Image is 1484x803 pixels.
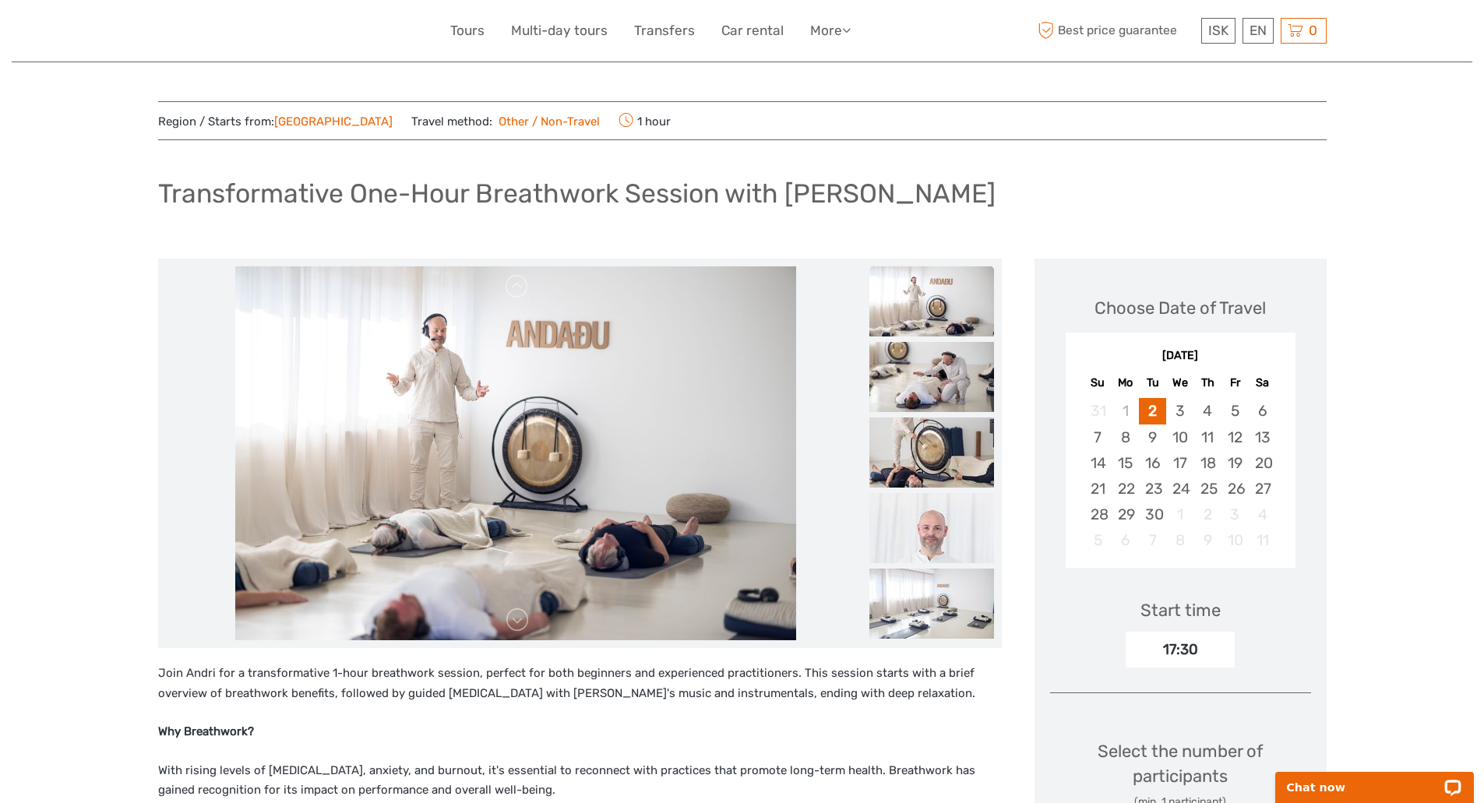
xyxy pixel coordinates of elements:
span: 1 hour [619,110,671,132]
a: Transfers [634,19,695,42]
span: With rising levels of [MEDICAL_DATA], anxiety, and burnout, it's essential to reconnect with prac... [158,763,975,798]
div: Not available Friday, October 3rd, 2025 [1221,502,1249,527]
a: Tours [450,19,485,42]
div: Choose Friday, September 26th, 2025 [1221,476,1249,502]
div: Choose Friday, September 5th, 2025 [1221,398,1249,424]
div: Not available Monday, October 6th, 2025 [1112,527,1139,553]
div: Choose Saturday, September 13th, 2025 [1249,424,1276,450]
div: Su [1084,372,1112,393]
div: Sa [1249,372,1276,393]
a: [GEOGRAPHIC_DATA] [274,114,393,129]
div: Choose Saturday, September 27th, 2025 [1249,476,1276,502]
div: Not available Sunday, August 31st, 2025 [1084,398,1112,424]
img: 80b604ff01254a24a9fca7176d021beb_slider_thumbnail.jpg [869,417,994,488]
div: Choose Wednesday, September 3rd, 2025 [1166,398,1193,424]
div: Choose Thursday, September 11th, 2025 [1194,424,1221,450]
div: Choose Wednesday, September 17th, 2025 [1166,450,1193,476]
div: Choose Thursday, September 4th, 2025 [1194,398,1221,424]
div: Choose Sunday, September 21st, 2025 [1084,476,1112,502]
div: Choose Friday, September 12th, 2025 [1221,424,1249,450]
div: Choose Sunday, September 7th, 2025 [1084,424,1112,450]
div: Not available Thursday, October 2nd, 2025 [1194,502,1221,527]
div: Th [1194,372,1221,393]
img: c0016d9bc90d42efaf6d8b4f875c191f_main_slider.jpg [235,266,796,640]
div: 17:30 [1126,632,1235,667]
div: Not available Tuesday, October 7th, 2025 [1139,527,1166,553]
div: Choose Wednesday, September 10th, 2025 [1166,424,1193,450]
span: 0 [1306,23,1320,38]
a: Other / Non-Travel [492,114,601,129]
div: Choose Wednesday, September 24th, 2025 [1166,476,1193,502]
div: Not available Sunday, October 5th, 2025 [1084,527,1112,553]
div: Not available Thursday, October 9th, 2025 [1194,527,1221,553]
div: Choose Tuesday, September 30th, 2025 [1139,502,1166,527]
div: Choose Sunday, September 14th, 2025 [1084,450,1112,476]
div: Not available Monday, September 1st, 2025 [1112,398,1139,424]
div: Choose Tuesday, September 16th, 2025 [1139,450,1166,476]
div: We [1166,372,1193,393]
div: Choose Thursday, September 25th, 2025 [1194,476,1221,502]
div: Choose Thursday, September 18th, 2025 [1194,450,1221,476]
a: More [810,19,851,42]
div: Not available Wednesday, October 1st, 2025 [1166,502,1193,527]
div: Choose Friday, September 19th, 2025 [1221,450,1249,476]
div: month 2025-09 [1070,398,1290,553]
img: 7cdaf3c664b3443e9f25e9ad82a5cb06_slider_thumbnail.jpg [869,569,994,639]
div: Mo [1112,372,1139,393]
strong: Why Breathwork? [158,724,254,738]
span: Travel method: [411,110,601,132]
div: Start time [1140,598,1221,622]
div: Choose Saturday, September 20th, 2025 [1249,450,1276,476]
div: Fr [1221,372,1249,393]
iframe: LiveChat chat widget [1265,754,1484,803]
div: Choose Tuesday, September 2nd, 2025 [1139,398,1166,424]
div: Tu [1139,372,1166,393]
div: Choose Saturday, September 6th, 2025 [1249,398,1276,424]
div: Not available Saturday, October 4th, 2025 [1249,502,1276,527]
span: ISK [1208,23,1228,38]
div: Not available Friday, October 10th, 2025 [1221,527,1249,553]
div: Not available Wednesday, October 8th, 2025 [1166,527,1193,553]
div: Not available Saturday, October 11th, 2025 [1249,527,1276,553]
a: Car rental [721,19,784,42]
span: Best price guarantee [1035,18,1197,44]
div: Choose Monday, September 15th, 2025 [1112,450,1139,476]
div: Choose Monday, September 8th, 2025 [1112,424,1139,450]
h1: Transformative One-Hour Breathwork Session with [PERSON_NAME] [158,178,996,210]
img: c0016d9bc90d42efaf6d8b4f875c191f_slider_thumbnail.jpg [869,266,994,336]
span: Region / Starts from: [158,114,393,130]
div: Choose Sunday, September 28th, 2025 [1084,502,1112,527]
span: Join Andri for a transformative 1-hour breathwork session, perfect for both beginners and experie... [158,666,975,700]
div: Choose Date of Travel [1094,296,1266,320]
div: EN [1243,18,1274,44]
img: 5a498406c83a4c0d85976a508aa5d821_slider_thumbnail.jpg [869,493,994,563]
div: Choose Monday, September 22nd, 2025 [1112,476,1139,502]
div: Choose Tuesday, September 23rd, 2025 [1139,476,1166,502]
div: Choose Monday, September 29th, 2025 [1112,502,1139,527]
img: b3639a460d144096966ce56a85d601fb_slider_thumbnail.jpg [869,342,994,412]
a: Multi-day tours [511,19,608,42]
div: [DATE] [1066,348,1295,365]
div: Choose Tuesday, September 9th, 2025 [1139,424,1166,450]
